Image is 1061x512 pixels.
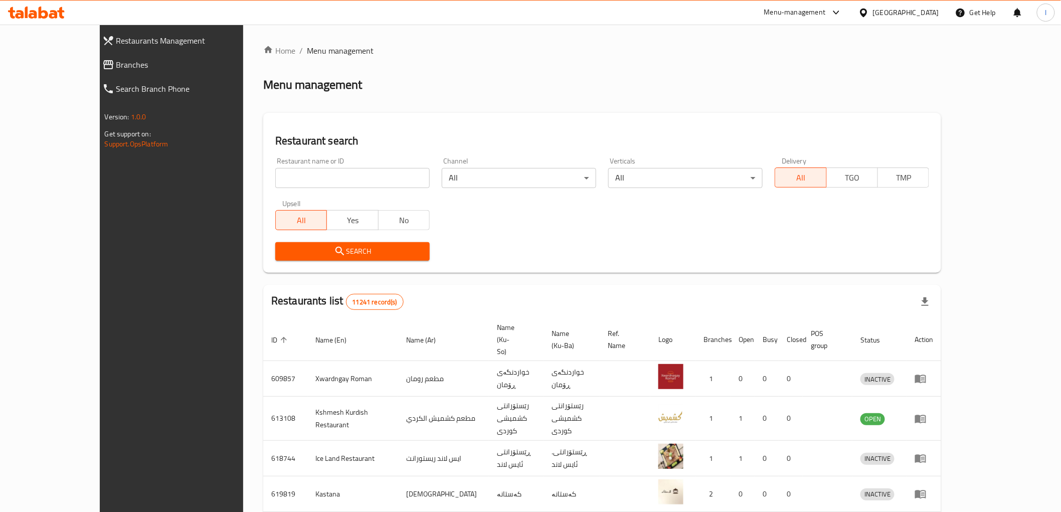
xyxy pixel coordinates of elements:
[299,45,303,57] li: /
[544,476,600,512] td: کەستانە
[860,334,893,346] span: Status
[779,476,803,512] td: 0
[307,45,374,57] span: Menu management
[915,373,933,385] div: Menu
[442,168,596,188] div: All
[398,361,489,397] td: مطعم رومان
[263,77,362,93] h2: Menu management
[497,321,532,358] span: Name (Ku-So)
[105,137,168,150] a: Support.OpsPlatform
[283,245,422,258] span: Search
[755,476,779,512] td: 0
[915,488,933,500] div: Menu
[263,476,307,512] td: 619819
[307,397,398,441] td: Kshmesh Kurdish Restaurant
[731,476,755,512] td: 0
[907,318,941,361] th: Action
[695,318,731,361] th: Branches
[263,45,941,57] nav: breadcrumb
[860,413,885,425] span: OPEN
[489,476,544,512] td: کەستانە
[116,83,269,95] span: Search Branch Phone
[263,45,295,57] a: Home
[695,397,731,441] td: 1
[489,361,544,397] td: خواردنگەی ڕۆمان
[307,361,398,397] td: Xwardngay Roman
[826,167,878,188] button: TGO
[860,374,895,385] span: INACTIVE
[913,290,937,314] div: Export file
[94,53,277,77] a: Branches
[608,327,638,352] span: Ref. Name
[346,294,404,310] div: Total records count
[307,476,398,512] td: Kastana
[346,297,403,307] span: 11241 record(s)
[271,293,404,310] h2: Restaurants list
[695,441,731,476] td: 1
[307,441,398,476] td: Ice Land Restaurant
[275,210,327,230] button: All
[755,361,779,397] td: 0
[764,7,826,19] div: Menu-management
[280,213,323,228] span: All
[131,110,146,123] span: 1.0.0
[779,441,803,476] td: 0
[779,397,803,441] td: 0
[105,127,151,140] span: Get support on:
[860,488,895,500] span: INACTIVE
[544,361,600,397] td: خواردنگەی ڕۆمان
[1045,7,1046,18] span: l
[105,110,129,123] span: Version:
[873,7,939,18] div: [GEOGRAPHIC_DATA]
[275,168,430,188] input: Search for restaurant name or ID..
[658,479,683,504] img: Kastana
[608,168,763,188] div: All
[755,318,779,361] th: Busy
[755,441,779,476] td: 0
[489,397,544,441] td: رێستۆرانتی کشمیشى كوردى
[282,200,301,207] label: Upsell
[860,453,895,464] span: INACTIVE
[263,397,307,441] td: 613108
[383,213,426,228] span: No
[489,441,544,476] td: ڕێستۆرانتی ئایس لاند
[915,452,933,464] div: Menu
[755,397,779,441] td: 0
[915,413,933,425] div: Menu
[695,476,731,512] td: 2
[779,361,803,397] td: 0
[275,242,430,261] button: Search
[326,210,378,230] button: Yes
[398,441,489,476] td: ايس لاند ريستورانت
[116,59,269,71] span: Branches
[658,404,683,429] img: Kshmesh Kurdish Restaurant
[731,441,755,476] td: 1
[782,157,807,164] label: Delivery
[658,364,683,389] img: Xwardngay Roman
[650,318,695,361] th: Logo
[398,397,489,441] td: مطعم كشميش الكردي
[378,210,430,230] button: No
[331,213,374,228] span: Yes
[94,29,277,53] a: Restaurants Management
[731,318,755,361] th: Open
[831,170,874,185] span: TGO
[877,167,929,188] button: TMP
[315,334,360,346] span: Name (En)
[263,441,307,476] td: 618744
[882,170,925,185] span: TMP
[398,476,489,512] td: [DEMOGRAPHIC_DATA]
[658,444,683,469] img: Ice Land Restaurant
[695,361,731,397] td: 1
[731,361,755,397] td: 0
[271,334,290,346] span: ID
[552,327,588,352] span: Name (Ku-Ba)
[860,453,895,465] div: INACTIVE
[94,77,277,101] a: Search Branch Phone
[263,361,307,397] td: 609857
[811,327,840,352] span: POS group
[544,397,600,441] td: رێستۆرانتی کشمیشى كوردى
